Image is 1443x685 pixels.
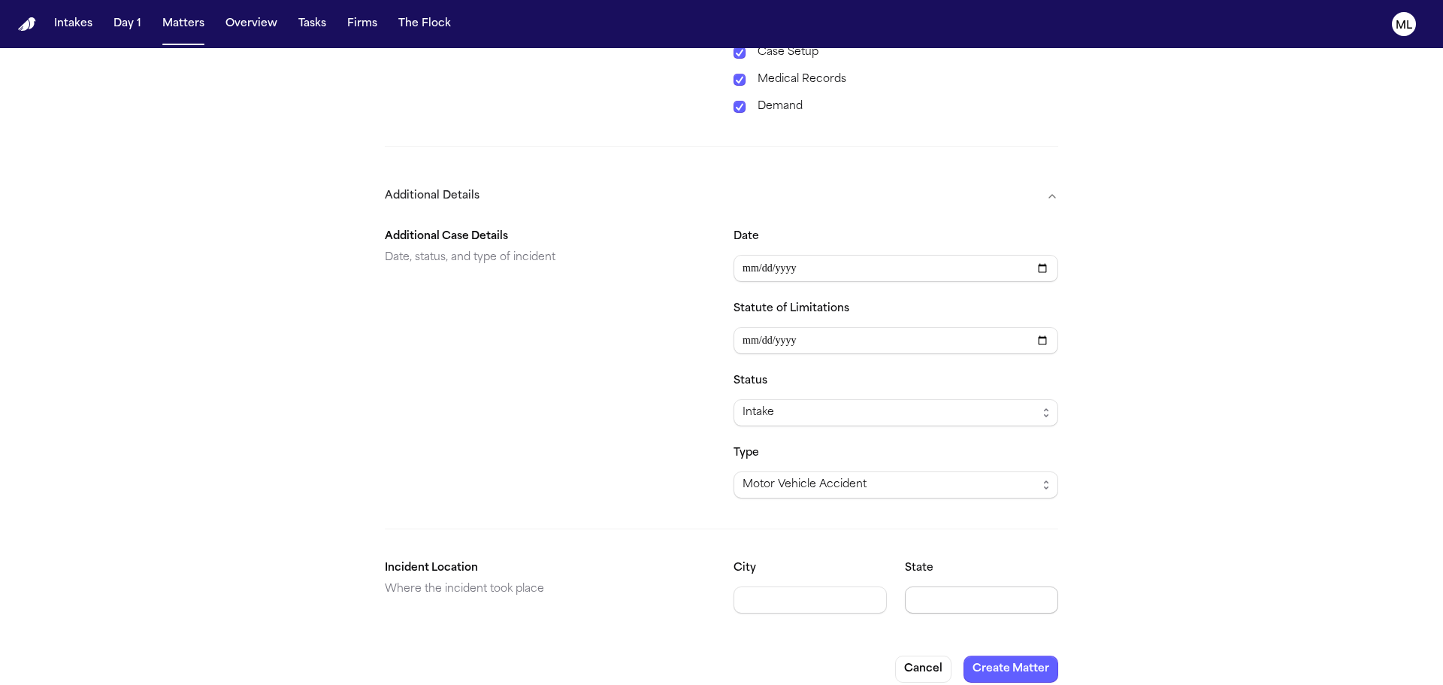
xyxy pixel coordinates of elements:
[156,11,210,38] button: Matters
[734,447,759,459] label: Type
[895,656,951,683] button: Cancel
[385,580,709,599] p: Where the incident took place
[385,249,709,267] p: Date, status, and type of incident
[385,216,1058,626] div: Additional Details
[385,559,709,577] h2: Incident Location
[743,404,774,422] span: Intake
[905,562,933,574] label: State
[385,177,1058,216] button: Additional Details
[385,228,709,246] h2: Additional Case Details
[964,656,1058,683] button: Create Matter
[734,399,1058,426] button: Intake
[48,11,98,38] button: Intakes
[758,98,1058,116] label: Demand
[758,44,1058,62] label: Case Setup
[219,11,283,38] button: Overview
[107,11,147,38] button: Day 1
[18,17,36,32] img: Finch Logo
[292,11,332,38] button: Tasks
[734,231,759,242] label: Date
[341,11,383,38] button: Firms
[758,71,1058,89] label: Medical Records
[392,11,457,38] button: The Flock
[734,375,767,386] label: Status
[734,562,756,574] label: City
[734,303,849,314] label: Statute of Limitations
[743,476,867,494] span: Motor Vehicle Accident
[734,471,1058,499] button: Motor Vehicle Accident
[18,17,36,32] a: Home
